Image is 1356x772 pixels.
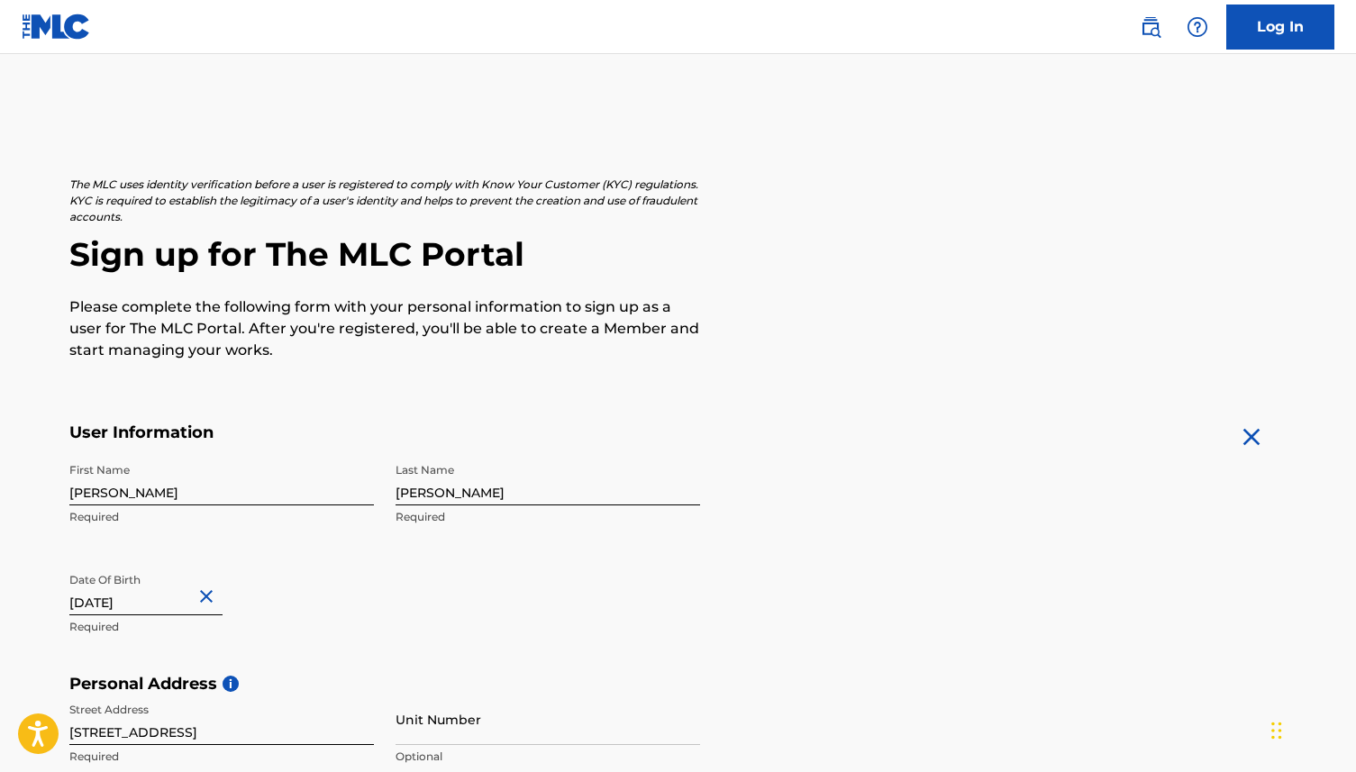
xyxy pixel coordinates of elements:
div: Help [1179,9,1215,45]
h5: Personal Address [69,674,1288,695]
button: Close [196,569,223,624]
h5: User Information [69,422,700,443]
p: Please complete the following form with your personal information to sign up as a user for The ML... [69,296,700,361]
p: Required [69,509,374,525]
p: Required [69,749,374,765]
p: Required [69,619,374,635]
img: help [1187,16,1208,38]
h2: Sign up for The MLC Portal [69,234,1288,275]
a: Public Search [1133,9,1169,45]
iframe: Chat Widget [1266,686,1356,772]
div: Drag [1271,704,1282,758]
span: i [223,676,239,692]
p: Optional [396,749,700,765]
img: close [1237,422,1266,451]
a: Log In [1226,5,1334,50]
img: search [1140,16,1161,38]
img: MLC Logo [22,14,91,40]
p: The MLC uses identity verification before a user is registered to comply with Know Your Customer ... [69,177,700,225]
p: Required [396,509,700,525]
